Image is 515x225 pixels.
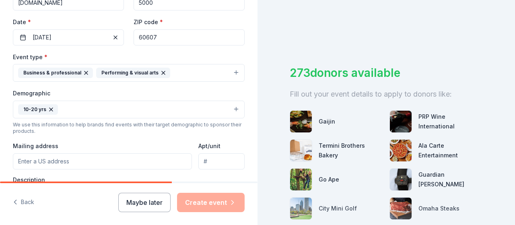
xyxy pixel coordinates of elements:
[118,193,171,212] button: Maybe later
[13,142,58,150] label: Mailing address
[290,140,312,161] img: photo for Termini Brothers Bakery
[13,194,34,211] button: Back
[198,153,245,169] input: #
[418,141,483,160] div: Ala Carte Entertainment
[390,169,412,190] img: photo for Guardian Angel Device
[198,142,220,150] label: Apt/unit
[290,88,483,101] div: Fill out your event details to apply to donors like:
[134,29,245,45] input: 12345 (U.S. only)
[319,117,335,126] div: Gaijin
[290,169,312,190] img: photo for Go Ape
[13,18,124,26] label: Date
[13,153,192,169] input: Enter a US address
[13,29,124,45] button: [DATE]
[13,64,245,82] button: Business & professionalPerforming & visual arts
[134,18,163,26] label: ZIP code
[319,141,383,160] div: Termini Brothers Bakery
[290,64,483,81] div: 273 donors available
[18,68,93,78] div: Business & professional
[319,175,339,184] div: Go Ape
[390,111,412,132] img: photo for PRP Wine International
[13,101,245,118] button: 10-20 yrs
[96,68,170,78] div: Performing & visual arts
[290,111,312,132] img: photo for Gaijin
[18,104,58,115] div: 10-20 yrs
[13,122,245,134] div: We use this information to help brands find events with their target demographic to sponsor their...
[13,176,45,184] label: Description
[418,170,483,189] div: Guardian [PERSON_NAME]
[390,140,412,161] img: photo for Ala Carte Entertainment
[418,112,483,131] div: PRP Wine International
[13,53,47,61] label: Event type
[13,89,50,97] label: Demographic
